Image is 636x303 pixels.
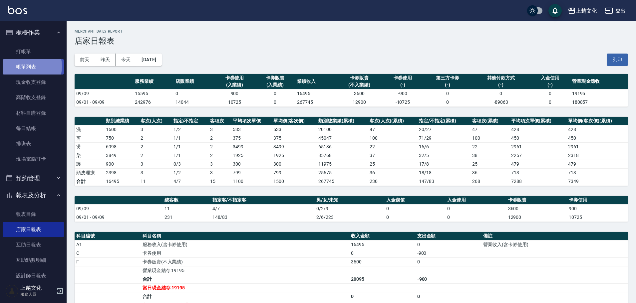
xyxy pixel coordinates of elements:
td: 450 [509,134,567,142]
button: 登出 [602,5,628,17]
td: 713 [509,168,567,177]
td: 37 [368,151,417,160]
th: 備註 [481,232,628,240]
div: (-) [384,81,422,88]
td: 1925 [272,151,317,160]
td: 900 [104,160,139,168]
td: 1100 [231,177,272,186]
td: 300 [231,160,272,168]
button: 櫃檯作業 [3,24,64,41]
td: 剪 [75,134,104,142]
th: 總客數 [163,196,211,205]
td: 7288 [509,177,567,186]
td: 2 [139,142,172,151]
td: 428 [566,125,628,134]
td: 750 [104,134,139,142]
td: -89063 [472,98,530,106]
td: 47 [368,125,417,134]
div: (入業績) [256,81,294,88]
td: F [75,257,141,266]
td: 268 [471,177,509,186]
td: 100 [471,134,509,142]
img: Person [5,284,19,298]
td: 900 [567,204,628,213]
button: save [548,4,562,17]
a: 打帳單 [3,44,64,59]
td: 15595 [133,89,174,98]
td: 0 [255,98,295,106]
td: 375 [272,134,317,142]
button: 今天 [116,54,137,66]
td: 0 [472,89,530,98]
td: 3600 [349,257,416,266]
td: -900 [416,275,482,283]
a: 材料自購登錄 [3,105,64,121]
td: 799 [272,168,317,177]
td: 12900 [506,213,567,222]
td: 3 [139,168,172,177]
td: 20 / 27 [417,125,471,134]
td: 護 [75,160,104,168]
th: 店販業績 [174,74,214,89]
td: 45047 [317,134,368,142]
td: 713 [566,168,628,177]
td: 148/83 [211,213,315,222]
td: 2 [208,134,231,142]
td: A1 [75,240,141,249]
th: 客項次(累積) [471,117,509,125]
td: 10725 [567,213,628,222]
td: 1500 [272,177,317,186]
td: 375 [231,134,272,142]
td: 1 / 1 [172,142,209,151]
td: 2318 [566,151,628,160]
td: 09/01 - 09/09 [75,213,163,222]
h3: 店家日報表 [75,36,628,46]
td: 38 [471,151,509,160]
td: 65136 [317,142,368,151]
th: 客項次 [208,117,231,125]
td: 300 [272,160,317,168]
td: 2257 [509,151,567,160]
div: (-) [425,81,470,88]
td: 16495 [349,240,416,249]
td: 147/83 [417,177,471,186]
td: 0 [416,257,482,266]
td: 3600 [506,204,567,213]
td: 71 / 29 [417,134,471,142]
td: 3 [139,125,172,134]
th: 類別總業績(累積) [317,117,368,125]
a: 每日結帳 [3,121,64,136]
td: 47 [471,125,509,134]
th: 指定客/不指定客 [211,196,315,205]
th: 業績收入 [295,74,336,89]
td: 1 / 1 [172,134,209,142]
a: 設計師日報表 [3,268,64,283]
th: 客次(人次) [139,117,172,125]
table: a dense table [75,74,628,107]
td: 0 [385,204,446,213]
td: 231 [163,213,211,222]
td: 09/01 - 09/09 [75,98,133,106]
button: 昨天 [95,54,116,66]
td: 09/09 [75,89,133,98]
td: 267745 [317,177,368,186]
td: 服務收入(含卡券使用) [141,240,349,249]
td: 2961 [566,142,628,151]
th: 指定/不指定 [172,117,209,125]
td: 22 [368,142,417,151]
td: 營業收入(含卡券使用) [481,240,628,249]
a: 現場電腦打卡 [3,151,64,167]
td: 2 [139,134,172,142]
td: 18 / 18 [417,168,471,177]
div: (入業績) [216,81,253,88]
td: C [75,249,141,257]
td: 3499 [231,142,272,151]
th: 入金儲值 [385,196,446,205]
td: 479 [566,160,628,168]
td: 22 [471,142,509,151]
div: (-) [531,81,569,88]
td: 2 [208,142,231,151]
td: 16 / 6 [417,142,471,151]
td: 100 [368,134,417,142]
td: 11 [163,204,211,213]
